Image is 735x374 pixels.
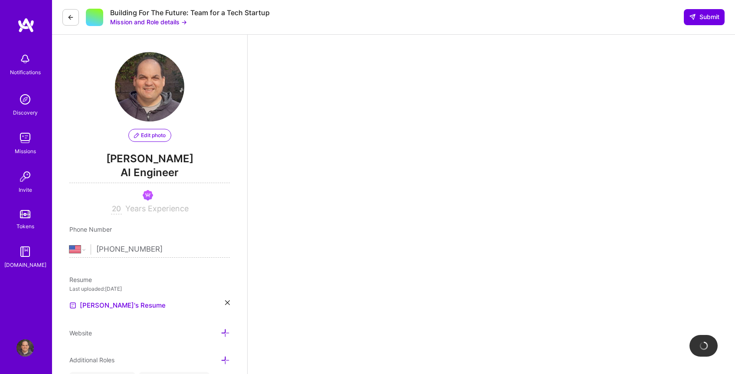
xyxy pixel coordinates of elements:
div: Last uploaded: [DATE] [69,284,230,293]
div: Building For The Future: Team for a Tech Startup [110,8,270,17]
img: teamwork [16,129,34,147]
i: icon SendLight [689,13,696,20]
div: Discovery [13,108,38,117]
span: Years Experience [125,204,189,213]
img: loading [698,340,709,351]
div: Invite [19,185,32,194]
span: Website [69,329,92,337]
span: Resume [69,276,92,283]
a: [PERSON_NAME]'s Resume [69,300,166,311]
div: Tokens [16,222,34,231]
img: User Avatar [16,339,34,357]
span: Additional Roles [69,356,114,364]
img: Been on Mission [143,190,153,200]
i: icon Close [225,300,230,305]
span: Phone Number [69,226,112,233]
img: bell [16,50,34,68]
img: logo [17,17,35,33]
i: icon PencilPurple [134,133,139,138]
button: Edit photo [128,129,171,142]
div: [DOMAIN_NAME] [4,260,46,269]
span: [PERSON_NAME] [69,152,230,165]
img: guide book [16,243,34,260]
input: +1 (000) 000-0000 [96,237,230,262]
a: User Avatar [14,339,36,357]
span: Edit photo [134,131,166,139]
div: Missions [15,147,36,156]
img: Resume [69,302,76,309]
span: AI Engineer [69,165,230,183]
button: Mission and Role details → [110,17,187,26]
input: XX [111,204,122,214]
span: Submit [689,13,719,21]
i: icon LeftArrowDark [67,14,74,21]
img: User Avatar [115,52,184,121]
button: Submit [684,9,725,25]
div: Notifications [10,68,41,77]
img: Invite [16,168,34,185]
img: tokens [20,210,30,218]
img: discovery [16,91,34,108]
